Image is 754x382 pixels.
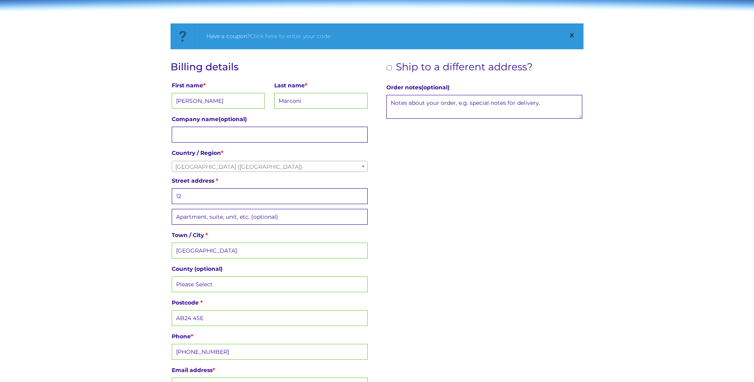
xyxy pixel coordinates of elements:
[172,175,368,186] label: Street address
[172,297,368,308] label: Postcode
[172,161,367,172] span: United Kingdom (UK)
[250,33,330,40] a: Click here to enter your code
[194,265,223,272] span: (optional)
[219,116,247,123] span: (optional)
[172,263,368,274] label: County
[221,149,223,156] abbr: required
[305,82,307,89] abbr: required
[172,230,368,241] label: Town / City
[205,232,208,239] abbr: required
[172,114,368,125] label: Company name
[172,161,368,172] span: United Kingdom (UK)
[172,365,368,376] label: Email address
[396,61,533,73] span: Ship to a different address?
[200,299,203,306] abbr: required
[203,82,205,89] abbr: required
[191,333,193,340] abbr: required
[172,147,368,158] label: Country / Region
[206,31,562,41] div: Have a coupon?
[421,84,450,91] span: (optional)
[387,65,392,70] input: Ship to a different address?
[172,209,368,225] input: Apartment, suite, unit, etc. (optional)
[172,188,368,204] input: House number and street name
[386,82,582,93] label: Order notes
[171,61,369,73] h3: Billing details
[213,367,215,374] abbr: required
[172,331,368,342] label: Phone
[274,80,367,91] label: Last name
[216,177,218,184] abbr: required
[172,80,265,91] label: First name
